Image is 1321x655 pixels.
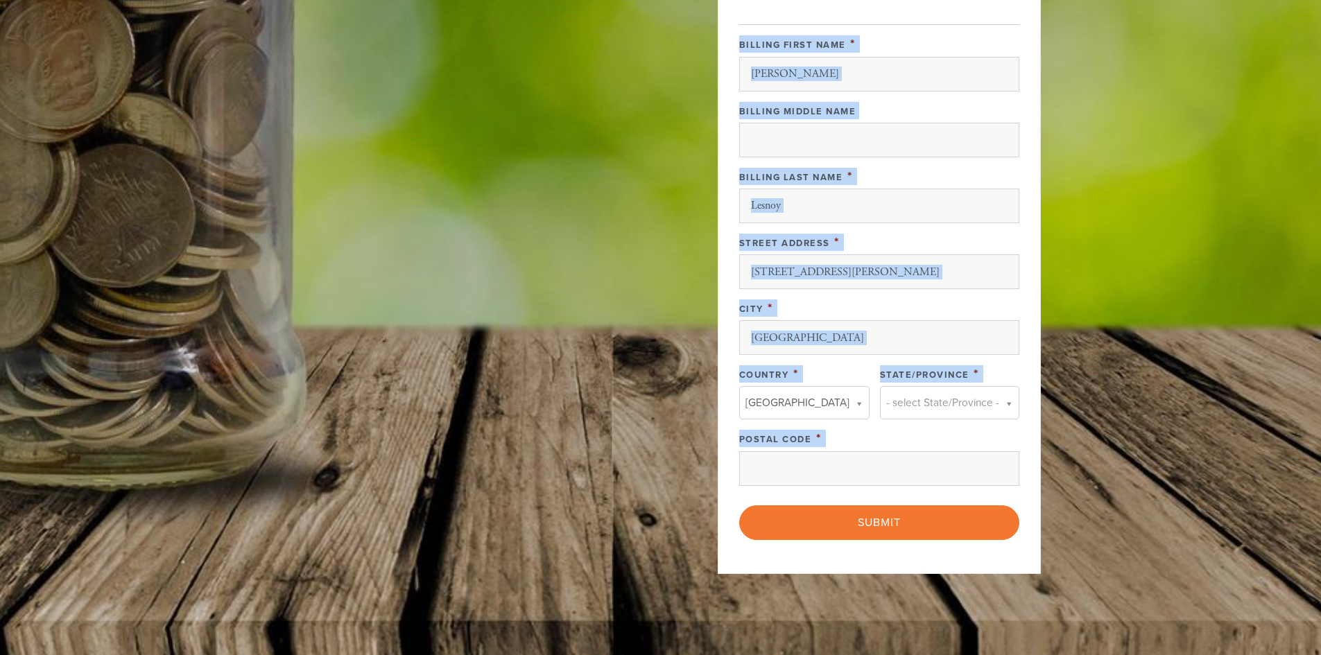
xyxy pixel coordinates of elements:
[739,40,846,51] label: Billing First Name
[816,430,822,446] span: This field is required.
[793,366,799,381] span: This field is required.
[739,304,763,315] label: City
[739,386,870,419] a: [GEOGRAPHIC_DATA]
[739,505,1019,540] input: Submit
[834,234,840,250] span: This field is required.
[847,168,853,184] span: This field is required.
[880,386,1019,419] a: - select State/Province -
[745,394,849,412] span: [GEOGRAPHIC_DATA]
[850,36,856,51] span: This field is required.
[739,106,856,117] label: Billing Middle Name
[974,366,979,381] span: This field is required.
[739,434,812,445] label: Postal Code
[886,394,999,412] span: - select State/Province -
[739,172,843,183] label: Billing Last Name
[739,369,789,381] label: Country
[739,238,830,249] label: Street Address
[880,369,969,381] label: State/Province
[768,300,773,315] span: This field is required.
